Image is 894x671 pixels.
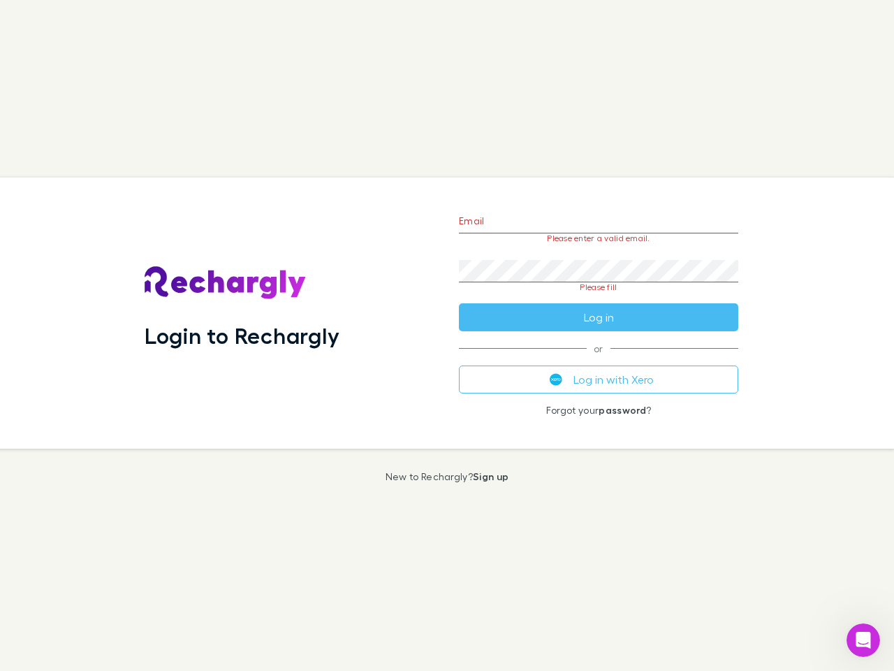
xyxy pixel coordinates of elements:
[550,373,562,386] img: Xero's logo
[386,471,509,482] p: New to Rechargly?
[459,303,738,331] button: Log in
[473,470,508,482] a: Sign up
[459,233,738,243] p: Please enter a valid email.
[847,623,880,657] iframe: Intercom live chat
[459,366,738,394] button: Log in with Xero
[599,404,646,416] a: password
[145,322,339,349] h1: Login to Rechargly
[459,348,738,349] span: or
[145,266,307,300] img: Rechargly's Logo
[459,405,738,416] p: Forgot your ?
[459,282,738,292] p: Please fill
